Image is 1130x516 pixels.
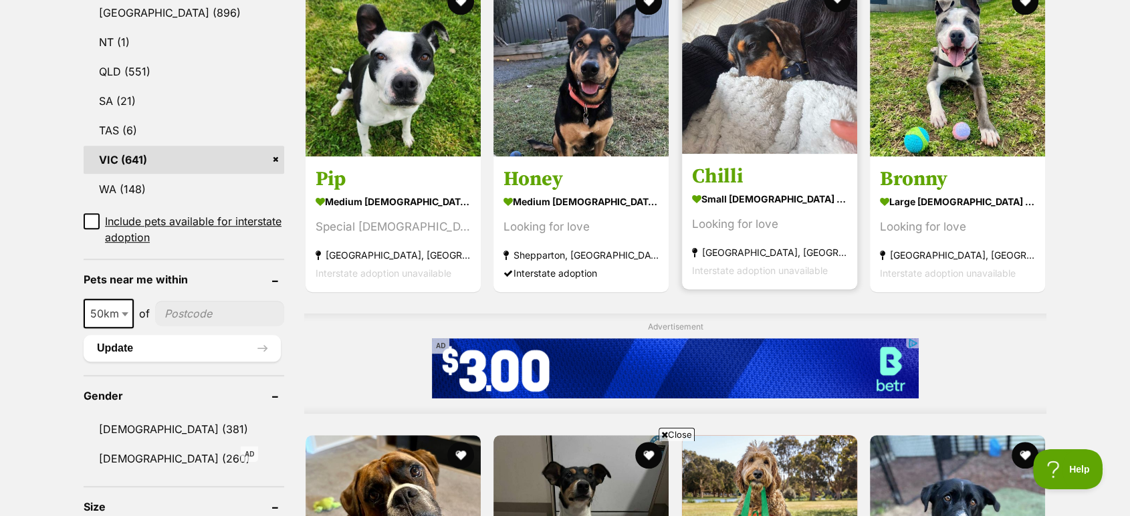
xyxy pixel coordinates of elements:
strong: [GEOGRAPHIC_DATA], [GEOGRAPHIC_DATA] [880,246,1035,264]
span: 50km [84,299,134,328]
span: 50km [85,304,132,323]
span: Interstate adoption unavailable [692,265,828,276]
a: WA (148) [84,175,284,203]
a: Chilli small [DEMOGRAPHIC_DATA] Dog Looking for love [GEOGRAPHIC_DATA], [GEOGRAPHIC_DATA] Interst... [682,154,857,289]
header: Pets near me within [84,273,284,285]
a: QLD (551) [84,57,284,86]
span: AD [432,338,449,354]
a: Bronny large [DEMOGRAPHIC_DATA] Dog Looking for love [GEOGRAPHIC_DATA], [GEOGRAPHIC_DATA] Interst... [870,156,1045,292]
header: Size [84,501,284,513]
h3: Bronny [880,166,1035,192]
header: Gender [84,390,284,402]
span: Interstate adoption unavailable [316,267,451,279]
strong: medium [DEMOGRAPHIC_DATA] Dog [316,192,471,211]
div: Special [DEMOGRAPHIC_DATA] [316,218,471,236]
a: VIC (641) [84,146,284,174]
h3: Pip [316,166,471,192]
a: Include pets available for interstate adoption [84,213,284,245]
div: Looking for love [880,218,1035,236]
button: Update [84,335,281,362]
div: Looking for love [692,215,847,233]
strong: small [DEMOGRAPHIC_DATA] Dog [692,189,847,209]
span: Interstate adoption unavailable [880,267,1016,279]
strong: [GEOGRAPHIC_DATA], [GEOGRAPHIC_DATA] [692,243,847,261]
button: favourite [1012,442,1038,469]
strong: medium [DEMOGRAPHIC_DATA] Dog [503,192,659,211]
h3: Chilli [692,164,847,189]
div: Looking for love [503,218,659,236]
span: AD [241,446,258,462]
span: Close [659,428,695,441]
a: Pip medium [DEMOGRAPHIC_DATA] Dog Special [DEMOGRAPHIC_DATA] [GEOGRAPHIC_DATA], [GEOGRAPHIC_DATA]... [306,156,481,292]
a: [DEMOGRAPHIC_DATA] (260) [84,444,284,473]
h3: Honey [503,166,659,192]
a: NT (1) [84,28,284,56]
a: Honey medium [DEMOGRAPHIC_DATA] Dog Looking for love Shepparton, [GEOGRAPHIC_DATA] Interstate ado... [493,156,669,292]
strong: [GEOGRAPHIC_DATA], [GEOGRAPHIC_DATA] [316,246,471,264]
span: Include pets available for interstate adoption [105,213,284,245]
strong: Shepparton, [GEOGRAPHIC_DATA] [503,246,659,264]
input: postcode [155,301,284,326]
span: of [139,305,150,321]
a: SA (21) [84,87,284,115]
div: Advertisement [304,313,1046,414]
a: TAS (6) [84,116,284,144]
strong: large [DEMOGRAPHIC_DATA] Dog [880,192,1035,211]
a: [DEMOGRAPHIC_DATA] (381) [84,415,284,443]
div: Interstate adoption [503,264,659,282]
iframe: Help Scout Beacon - Open [1033,449,1103,489]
